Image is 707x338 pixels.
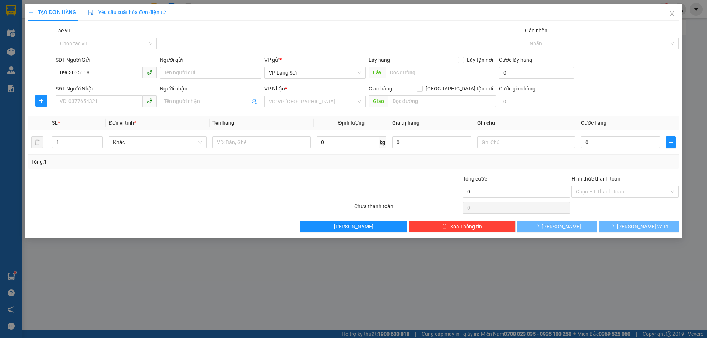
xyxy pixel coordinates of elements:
span: loading [609,224,617,229]
div: SĐT Người Gửi [56,56,157,64]
span: plus [36,98,47,104]
span: Định lượng [338,120,365,126]
input: Dọc đường [386,67,496,78]
span: VP Lạng Sơn [269,67,361,78]
span: Khác [113,137,202,148]
th: Ghi chú [474,116,578,130]
div: Người nhận [160,85,261,93]
button: plus [35,95,47,107]
button: delete [31,136,43,148]
label: Hình thức thanh toán [571,176,620,182]
button: deleteXóa Thông tin [409,221,516,232]
span: Lấy tận nơi [464,56,496,64]
button: [PERSON_NAME] [300,221,407,232]
span: VP Nhận [264,86,285,92]
div: Người gửi [160,56,261,64]
span: loading [534,224,542,229]
span: Giá trị hàng [392,120,419,126]
input: Ghi Chú [477,136,575,148]
span: TẠO ĐƠN HÀNG [28,9,76,15]
input: 0 [392,136,471,148]
span: Cước hàng [581,120,606,126]
button: Close [662,4,682,24]
div: Chưa thanh toán [353,202,462,215]
span: user-add [251,99,257,104]
div: VP gửi [264,56,366,64]
span: SL [52,120,58,126]
span: [GEOGRAPHIC_DATA] tận nơi [423,85,496,93]
label: Tác vụ [56,28,70,33]
span: plus [28,10,34,15]
span: Xóa Thông tin [450,223,482,231]
span: phone [147,98,152,104]
span: kg [379,136,386,148]
span: Giao [369,95,388,107]
label: Cước lấy hàng [499,57,532,63]
button: plus [666,136,676,148]
span: delete [442,224,447,230]
span: Tổng cước [463,176,487,182]
span: Đơn vị tính [109,120,136,126]
input: Cước giao hàng [499,96,574,107]
label: Gán nhãn [525,28,548,33]
span: Giao hàng [369,86,392,92]
button: [PERSON_NAME] [517,221,597,232]
span: Yêu cầu xuất hóa đơn điện tử [88,9,166,15]
input: Dọc đường [388,95,496,107]
span: [PERSON_NAME] và In [617,223,668,231]
div: Tổng: 1 [31,158,273,166]
span: Tên hàng [212,120,234,126]
input: Cước lấy hàng [499,67,574,79]
span: plus [666,139,675,145]
span: Lấy hàng [369,57,390,63]
span: [PERSON_NAME] [334,223,373,231]
button: [PERSON_NAME] và In [599,221,679,232]
div: SĐT Người Nhận [56,85,157,93]
input: VD: Bàn, Ghế [212,136,310,148]
label: Cước giao hàng [499,86,535,92]
span: phone [147,69,152,75]
img: icon [88,10,94,15]
span: [PERSON_NAME] [542,223,581,231]
span: Lấy [369,67,386,78]
span: close [669,11,675,17]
